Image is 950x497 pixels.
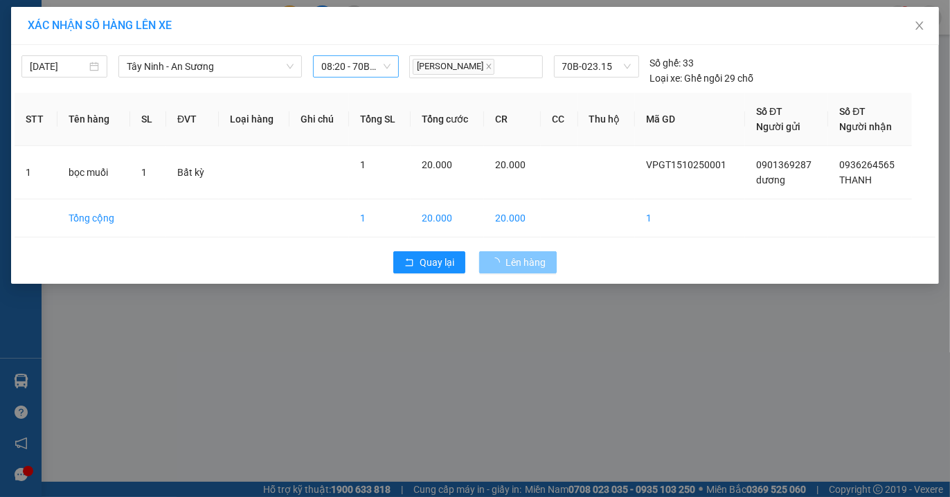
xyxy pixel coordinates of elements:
[839,121,892,132] span: Người nhận
[4,89,145,98] span: [PERSON_NAME]:
[404,257,414,269] span: rollback
[141,167,147,178] span: 1
[109,22,186,39] span: Bến xe [GEOGRAPHIC_DATA]
[479,251,557,273] button: Lên hàng
[914,20,925,31] span: close
[321,56,391,77] span: 08:20 - 70B-023.15
[484,93,541,146] th: CR
[490,257,505,267] span: loading
[650,55,694,71] div: 33
[15,93,57,146] th: STT
[650,71,683,86] span: Loại xe:
[349,199,411,237] td: 1
[562,56,631,77] span: 70B-023.15
[635,199,745,237] td: 1
[127,56,294,77] span: Tây Ninh - An Sương
[5,8,66,69] img: logo
[839,159,895,170] span: 0936264565
[28,19,172,32] span: XÁC NHẬN SỐ HÀNG LÊN XE
[286,62,294,71] span: down
[578,93,636,146] th: Thu hộ
[166,146,219,199] td: Bất kỳ
[57,146,130,199] td: bọc muối
[495,159,526,170] span: 20.000
[360,159,366,170] span: 1
[37,75,170,86] span: -----------------------------------------
[411,199,484,237] td: 20.000
[109,42,190,59] span: 01 Võ Văn Truyện, KP.1, Phường 2
[349,93,411,146] th: Tổng SL
[420,255,454,270] span: Quay lại
[15,146,57,199] td: 1
[635,93,745,146] th: Mã GD
[30,100,84,109] span: 08:19:14 [DATE]
[505,255,546,270] span: Lên hàng
[69,88,145,98] span: VPGT1510250001
[541,93,578,146] th: CC
[900,7,939,46] button: Close
[109,8,190,19] strong: ĐỒNG PHƯỚC
[109,62,170,70] span: Hotline: 19001152
[650,55,681,71] span: Số ghế:
[411,93,484,146] th: Tổng cước
[166,93,219,146] th: ĐVT
[756,121,800,132] span: Người gửi
[4,100,84,109] span: In ngày:
[130,93,166,146] th: SL
[57,93,130,146] th: Tên hàng
[393,251,465,273] button: rollbackQuay lại
[646,159,726,170] span: VPGT1510250001
[289,93,349,146] th: Ghi chú
[219,93,289,146] th: Loại hàng
[756,106,782,117] span: Số ĐT
[413,59,494,75] span: [PERSON_NAME]
[650,71,754,86] div: Ghế ngồi 29 chỗ
[30,59,87,74] input: 15/10/2025
[485,63,492,70] span: close
[422,159,452,170] span: 20.000
[57,199,130,237] td: Tổng cộng
[839,174,872,186] span: THANH
[839,106,866,117] span: Số ĐT
[756,159,812,170] span: 0901369287
[756,174,785,186] span: dương
[484,199,541,237] td: 20.000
